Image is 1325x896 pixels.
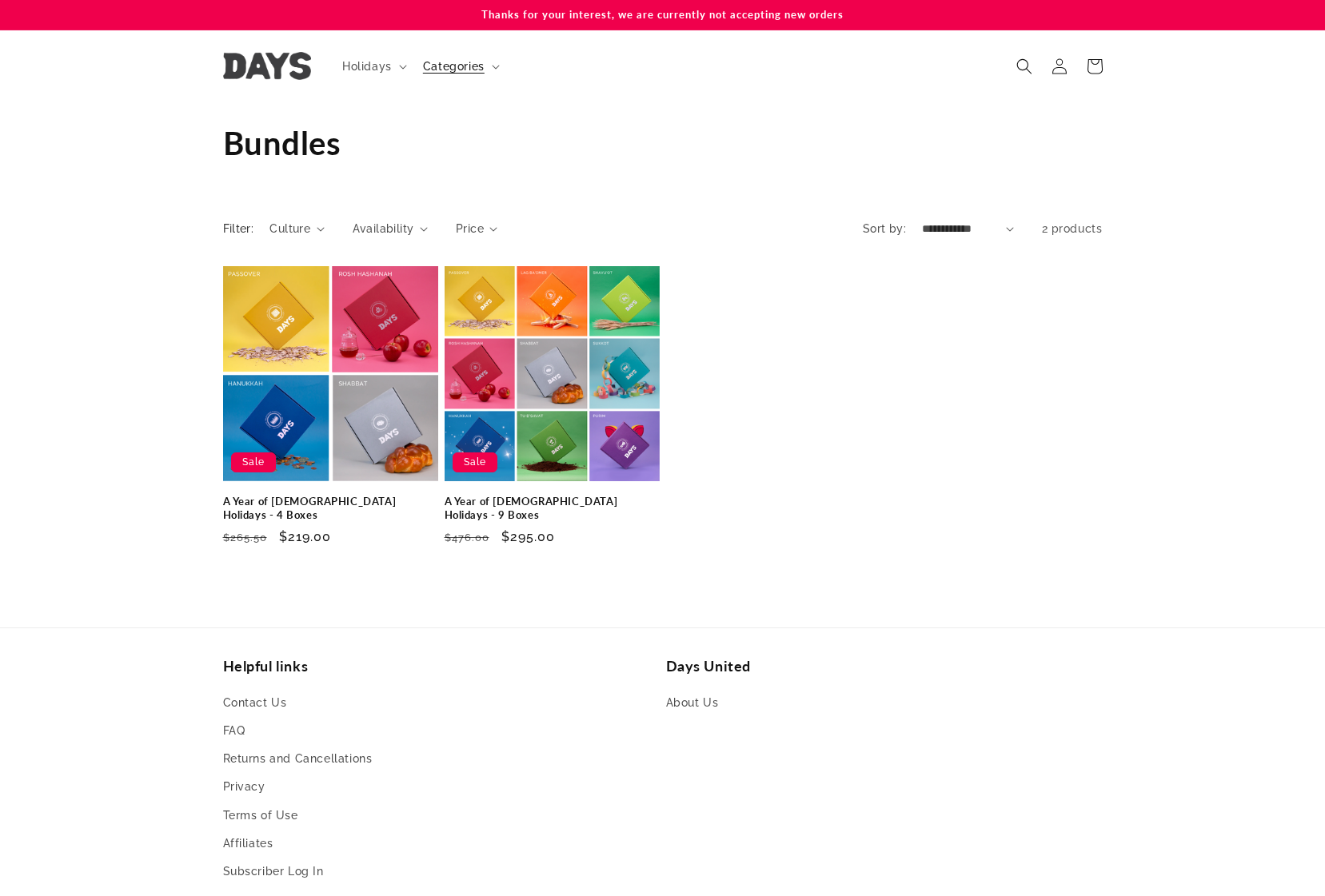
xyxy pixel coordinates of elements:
[223,745,373,773] a: Returns and Cancellations
[223,802,298,830] a: Terms of Use
[223,830,273,858] a: Affiliates
[333,50,413,83] summary: Holidays
[1007,49,1042,84] summary: Search
[223,717,245,745] a: FAQ
[353,221,414,237] span: Availability
[223,52,311,80] img: Days United
[269,221,310,237] span: Culture
[223,773,265,801] a: Privacy
[223,495,438,522] a: A Year of [DEMOGRAPHIC_DATA] Holidays - 4 Boxes
[456,221,484,237] span: Price
[353,221,428,237] summary: Availability (0 selected)
[223,221,254,237] h2: Filter:
[269,221,324,237] summary: Culture (0 selected)
[456,221,498,237] summary: Price
[423,59,485,74] span: Categories
[223,657,660,675] h2: Helpful links
[223,858,324,886] a: Subscriber Log In
[342,59,392,74] span: Holidays
[445,495,660,522] a: A Year of [DEMOGRAPHIC_DATA] Holidays - 9 Boxes
[413,50,506,83] summary: Categories
[223,122,1103,164] h1: Bundles
[666,693,719,717] a: About Us
[223,693,287,717] a: Contact Us
[1042,222,1103,235] span: 2 products
[666,657,1103,675] h2: Days United
[863,222,906,235] label: Sort by:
